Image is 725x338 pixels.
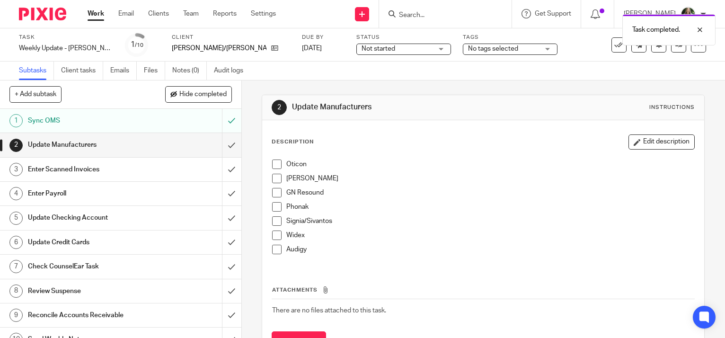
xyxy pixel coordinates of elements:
[19,8,66,20] img: Pixie
[118,9,134,18] a: Email
[272,307,386,314] span: There are no files attached to this task.
[19,62,54,80] a: Subtasks
[286,160,694,169] p: Oticon
[172,34,290,41] label: Client
[302,34,345,41] label: Due by
[302,45,322,52] span: [DATE]
[9,260,23,273] div: 7
[9,212,23,225] div: 5
[28,187,151,201] h1: Enter Payroll
[148,9,169,18] a: Clients
[9,309,23,322] div: 9
[144,62,165,80] a: Files
[19,44,114,53] div: Weekly Update - LaBorde
[649,104,695,111] div: Instructions
[213,9,237,18] a: Reports
[131,39,143,50] div: 1
[356,34,451,41] label: Status
[272,138,314,146] p: Description
[28,235,151,249] h1: Update Credit Cards
[9,236,23,249] div: 6
[632,25,680,35] p: Task completed.
[9,114,23,127] div: 1
[286,245,694,254] p: Audigy
[251,9,276,18] a: Settings
[9,139,23,152] div: 2
[272,100,287,115] div: 2
[286,231,694,240] p: Widex
[272,287,318,293] span: Attachments
[19,44,114,53] div: Weekly Update - [PERSON_NAME]
[9,187,23,200] div: 4
[292,102,504,112] h1: Update Manufacturers
[172,62,207,80] a: Notes (0)
[28,138,151,152] h1: Update Manufacturers
[286,188,694,197] p: GN Resound
[286,202,694,212] p: Phonak
[286,174,694,183] p: [PERSON_NAME]
[179,91,227,98] span: Hide completed
[61,62,103,80] a: Client tasks
[183,9,199,18] a: Team
[88,9,104,18] a: Work
[9,285,23,298] div: 8
[28,162,151,177] h1: Enter Scanned Invoices
[172,44,266,53] p: [PERSON_NAME]/[PERSON_NAME]
[214,62,250,80] a: Audit logs
[28,308,151,322] h1: Reconcile Accounts Receivable
[28,114,151,128] h1: Sync OMS
[165,86,232,102] button: Hide completed
[28,259,151,274] h1: Check CounselEar Task
[19,34,114,41] label: Task
[28,284,151,298] h1: Review Suspense
[110,62,137,80] a: Emails
[28,211,151,225] h1: Update Checking Account
[628,134,695,150] button: Edit description
[9,163,23,176] div: 3
[681,7,696,22] img: Robynn%20Maedl%20-%202025.JPG
[468,45,518,52] span: No tags selected
[9,86,62,102] button: + Add subtask
[135,43,143,48] small: /10
[286,216,694,226] p: Signia/Sivantos
[362,45,395,52] span: Not started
